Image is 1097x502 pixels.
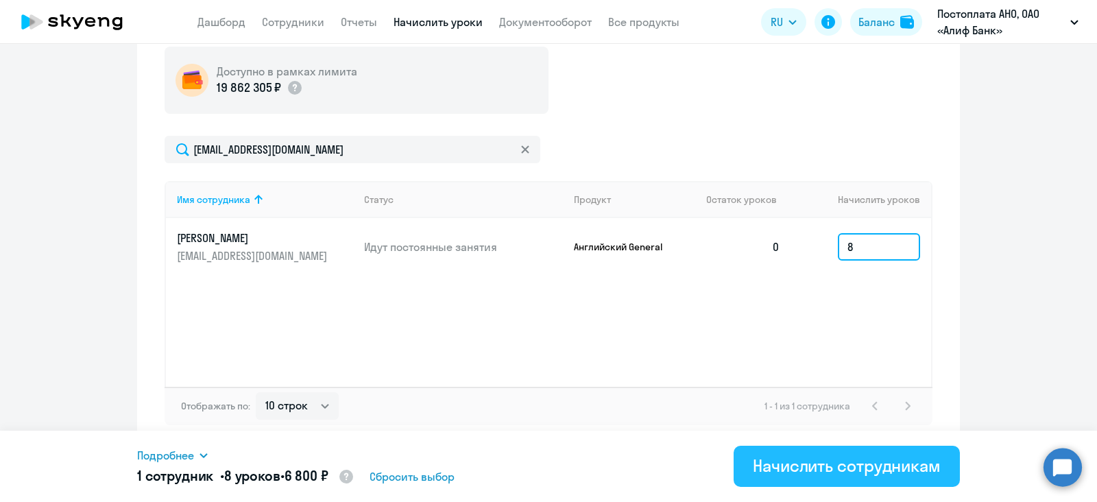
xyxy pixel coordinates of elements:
[177,193,250,206] div: Имя сотрудника
[177,193,353,206] div: Имя сотрудника
[364,239,563,254] p: Идут постоянные занятия
[364,193,394,206] div: Статус
[850,8,922,36] button: Балансbalance
[370,468,455,485] span: Сбросить выбор
[197,15,245,29] a: Дашборд
[706,193,791,206] div: Остаток уроков
[285,467,328,484] span: 6 800 ₽
[858,14,895,30] div: Баланс
[764,400,850,412] span: 1 - 1 из 1 сотрудника
[608,15,679,29] a: Все продукты
[791,181,931,218] th: Начислить уроков
[224,467,280,484] span: 8 уроков
[734,446,960,487] button: Начислить сотрудникам
[394,15,483,29] a: Начислить уроки
[177,230,330,246] p: [PERSON_NAME]
[574,241,677,253] p: Английский General
[753,455,941,477] div: Начислить сотрудникам
[341,15,377,29] a: Отчеты
[217,64,357,79] h5: Доступно в рамках лимита
[900,15,914,29] img: balance
[177,248,330,263] p: [EMAIL_ADDRESS][DOMAIN_NAME]
[574,193,611,206] div: Продукт
[364,193,563,206] div: Статус
[761,8,806,36] button: RU
[262,15,324,29] a: Сотрудники
[499,15,592,29] a: Документооборот
[937,5,1065,38] p: Постоплата АНО, ОАО «Алиф Банк»
[137,466,354,487] h5: 1 сотрудник • •
[930,5,1085,38] button: Постоплата АНО, ОАО «Алиф Банк»
[217,79,281,97] p: 19 862 305 ₽
[574,193,696,206] div: Продукт
[165,136,540,163] input: Поиск по имени, email, продукту или статусу
[181,400,250,412] span: Отображать по:
[177,230,353,263] a: [PERSON_NAME][EMAIL_ADDRESS][DOMAIN_NAME]
[695,218,791,276] td: 0
[771,14,783,30] span: RU
[176,64,208,97] img: wallet-circle.png
[137,447,194,464] span: Подробнее
[706,193,777,206] span: Остаток уроков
